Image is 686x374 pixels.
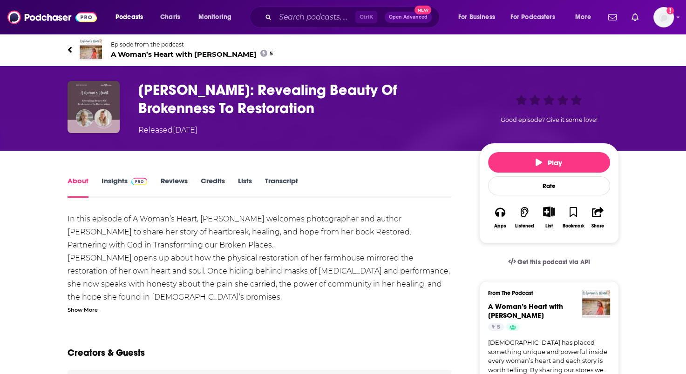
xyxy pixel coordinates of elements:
h2: Creators & Guests [68,347,145,359]
button: Share [585,200,610,234]
a: 5 [488,323,504,331]
button: Play [488,152,610,173]
h1: Meshali Mitchell: Revealing Beauty Of Brokenness To Restoration [138,81,464,117]
div: Share [591,223,604,229]
span: 5 [497,323,500,332]
img: A Woman’s Heart with Lisa Granger [80,39,102,61]
button: open menu [109,10,155,25]
a: Credits [200,176,224,198]
div: Released [DATE] [138,125,197,136]
a: InsightsPodchaser Pro [102,176,148,198]
span: Podcasts [115,11,143,24]
img: Podchaser Pro [131,178,148,185]
a: Lists [238,176,251,198]
a: Get this podcast via API [501,251,598,274]
span: A Woman’s Heart with [PERSON_NAME] [488,302,563,320]
button: Show profile menu [653,7,674,27]
div: Bookmark [562,223,584,229]
span: Ctrl K [355,11,377,23]
div: Listened [515,223,534,229]
button: open menu [569,10,603,25]
span: New [414,6,431,14]
img: Podchaser - Follow, Share and Rate Podcasts [7,8,97,26]
button: Listened [512,200,537,234]
a: A Woman’s Heart with Lisa Granger [488,302,563,320]
span: Logged in as KSteele [653,7,674,27]
span: A Woman’s Heart with [PERSON_NAME] [111,50,273,59]
a: Charts [154,10,186,25]
button: open menu [504,10,569,25]
a: Show notifications dropdown [604,9,620,25]
img: User Profile [653,7,674,27]
div: List [545,223,553,229]
a: About [68,176,88,198]
svg: Add a profile image [666,7,674,14]
button: open menu [452,10,507,25]
span: Charts [160,11,180,24]
button: Show More Button [539,207,558,217]
span: 5 [270,52,273,56]
div: Search podcasts, credits, & more... [258,7,448,28]
span: Monitoring [198,11,231,24]
span: Open Advanced [389,15,428,20]
div: Show More ButtonList [537,200,561,234]
span: Good episode? Give it some love! [501,116,598,123]
a: Show notifications dropdown [628,9,642,25]
h3: From The Podcast [488,290,603,296]
input: Search podcasts, credits, & more... [275,10,355,25]
div: Rate [488,176,610,195]
button: open menu [192,10,244,25]
a: Reviews [160,176,187,198]
span: More [575,11,591,24]
button: Apps [488,200,512,234]
img: A Woman’s Heart with Lisa Granger [582,290,610,318]
span: Get this podcast via API [517,258,590,266]
img: Meshali Mitchell: Revealing Beauty Of Brokenness To Restoration [68,81,120,133]
span: For Podcasters [510,11,555,24]
div: Apps [494,223,506,229]
a: A Woman’s Heart with Lisa GrangerEpisode from the podcastA Woman’s Heart with [PERSON_NAME]5 [68,39,343,61]
button: Open AdvancedNew [385,12,432,23]
span: Episode from the podcast [111,41,273,48]
span: Play [536,158,562,167]
a: Transcript [265,176,298,198]
button: Bookmark [561,200,585,234]
span: For Business [458,11,495,24]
